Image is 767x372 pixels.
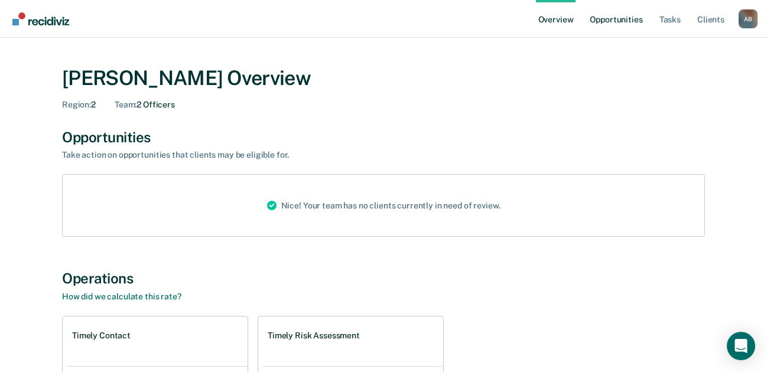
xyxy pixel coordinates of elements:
span: Region : [62,100,91,109]
span: Team : [115,100,136,109]
div: 2 Officers [115,100,175,110]
div: Open Intercom Messenger [727,332,755,360]
div: [PERSON_NAME] Overview [62,66,705,90]
a: How did we calculate this rate? [62,292,181,301]
div: Nice! Your team has no clients currently in need of review. [258,175,510,236]
img: Recidiviz [12,12,69,25]
h1: Timely Risk Assessment [268,331,360,341]
div: Take action on opportunities that clients may be eligible for. [62,150,476,160]
div: 2 [62,100,96,110]
button: Profile dropdown button [739,9,758,28]
div: Operations [62,270,705,287]
div: A B [739,9,758,28]
div: Opportunities [62,129,705,146]
h1: Timely Contact [72,331,131,341]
